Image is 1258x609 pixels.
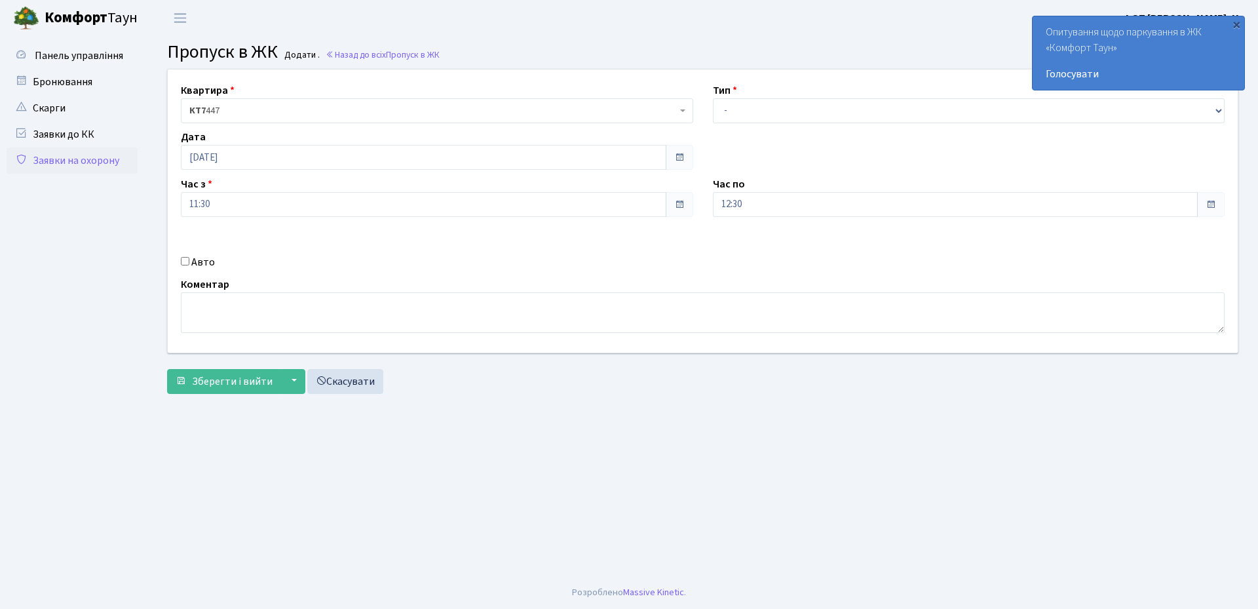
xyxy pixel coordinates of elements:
label: Квартира [181,83,235,98]
a: Панель управління [7,43,138,69]
span: Панель управління [35,49,123,63]
b: Комфорт [45,7,107,28]
span: Таун [45,7,138,29]
img: logo.png [13,5,39,31]
a: Скасувати [307,369,383,394]
small: Додати . [282,50,320,61]
label: Авто [191,254,215,270]
span: <b>КТ7</b>&nbsp;&nbsp;&nbsp;447 [181,98,693,123]
label: Дата [181,129,206,145]
button: Переключити навігацію [164,7,197,29]
label: Час по [713,176,745,192]
span: Зберегти і вийти [192,374,273,389]
a: Заявки до КК [7,121,138,147]
a: Скарги [7,95,138,121]
a: Заявки на охорону [7,147,138,174]
a: Назад до всіхПропуск в ЖК [326,49,440,61]
div: Розроблено . [572,585,686,600]
a: ФОП [PERSON_NAME]. Н. [1123,10,1242,26]
button: Зберегти і вийти [167,369,281,394]
div: Опитування щодо паркування в ЖК «Комфорт Таун» [1033,16,1244,90]
a: Голосувати [1046,66,1231,82]
b: ФОП [PERSON_NAME]. Н. [1123,11,1242,26]
label: Тип [713,83,737,98]
span: Пропуск в ЖК [167,39,278,65]
label: Коментар [181,277,229,292]
a: Бронювання [7,69,138,95]
label: Час з [181,176,212,192]
div: × [1230,18,1243,31]
a: Massive Kinetic [623,585,684,599]
b: КТ7 [189,104,206,117]
span: Пропуск в ЖК [386,49,440,61]
span: <b>КТ7</b>&nbsp;&nbsp;&nbsp;447 [189,104,677,117]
